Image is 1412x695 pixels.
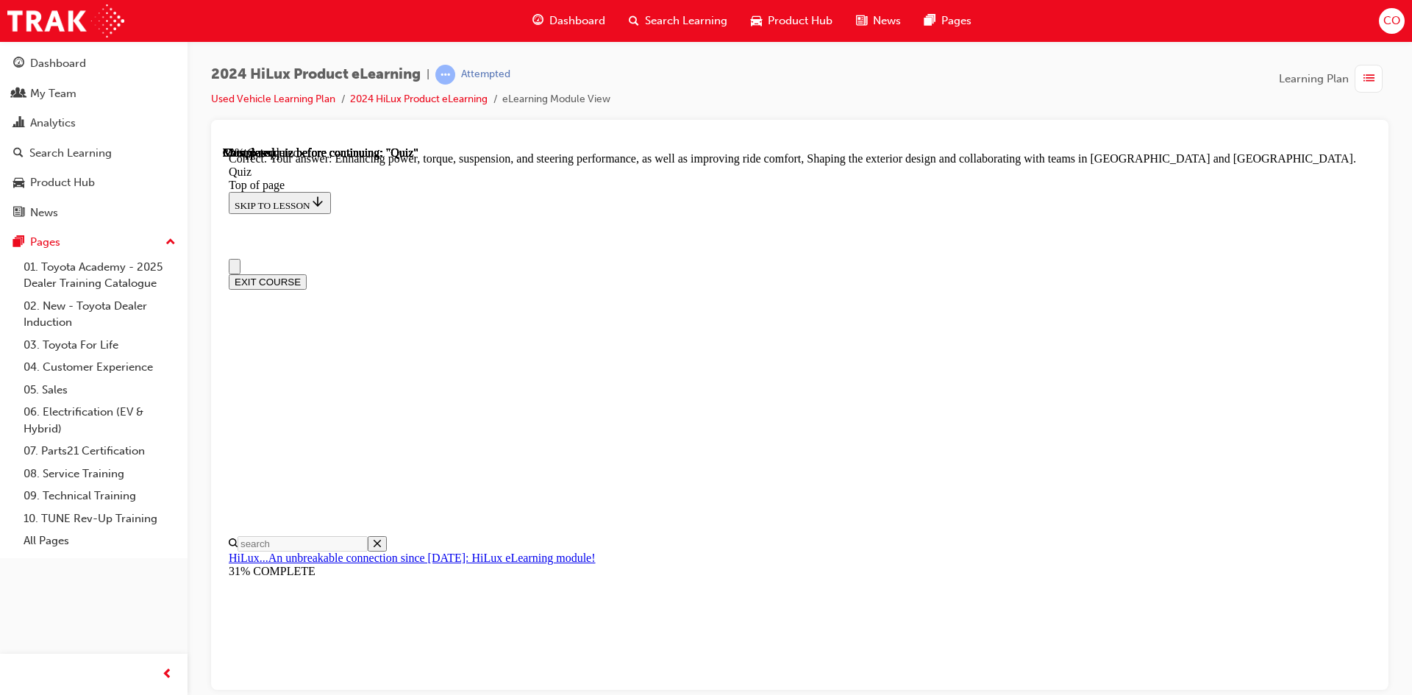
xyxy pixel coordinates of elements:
a: Used Vehicle Learning Plan [211,93,335,105]
span: guage-icon [532,12,543,30]
button: EXIT COURSE [6,128,84,143]
span: pages-icon [13,236,24,249]
div: Dashboard [30,55,86,72]
div: Correct. Your answer: Enhancing power, torque, suspension, and steering performance, as well as i... [6,6,1148,19]
li: eLearning Module View [502,91,610,108]
div: Search Learning [29,145,112,162]
span: Search Learning [645,13,727,29]
a: 02. New - Toyota Dealer Induction [18,295,182,334]
span: Product Hub [768,13,832,29]
span: up-icon [165,233,176,252]
div: Product Hub [30,174,95,191]
a: Analytics [6,110,182,137]
span: SKIP TO LESSON [12,54,102,65]
div: 31% COMPLETE [6,418,1148,432]
div: Attempted [461,68,510,82]
button: SKIP TO LESSON [6,46,108,68]
span: guage-icon [13,57,24,71]
div: Top of page [6,32,1148,46]
button: Pages [6,229,182,256]
div: My Team [30,85,76,102]
span: 2024 HiLux Product eLearning [211,66,421,83]
a: 08. Service Training [18,463,182,485]
span: car-icon [13,177,24,190]
a: Search Learning [6,140,182,167]
span: search-icon [13,147,24,160]
img: Trak [7,4,124,38]
a: 09. Technical Training [18,485,182,507]
span: prev-icon [162,666,173,684]
span: learningRecordVerb_ATTEMPT-icon [435,65,455,85]
input: Search [15,390,145,405]
a: pages-iconPages [913,6,983,36]
span: news-icon [856,12,867,30]
div: News [30,204,58,221]
a: News [6,199,182,227]
div: Quiz [6,19,1148,32]
span: news-icon [13,207,24,220]
span: Pages [941,13,971,29]
div: Pages [30,234,60,251]
span: pages-icon [924,12,935,30]
a: 10. TUNE Rev-Up Training [18,507,182,530]
a: 01. Toyota Academy - 2025 Dealer Training Catalogue [18,256,182,295]
span: Dashboard [549,13,605,29]
span: Learning Plan [1279,71,1349,88]
a: 04. Customer Experience [18,356,182,379]
a: My Team [6,80,182,107]
a: All Pages [18,530,182,552]
span: News [873,13,901,29]
button: CO [1379,8,1405,34]
a: 03. Toyota For Life [18,334,182,357]
div: Analytics [30,115,76,132]
span: car-icon [751,12,762,30]
a: 07. Parts21 Certification [18,440,182,463]
button: Close navigation menu [6,113,18,128]
a: search-iconSearch Learning [617,6,739,36]
a: 2024 HiLux Product eLearning [350,93,488,105]
span: | [427,66,429,83]
span: list-icon [1363,70,1374,88]
button: Learning Plan [1279,65,1388,93]
a: 06. Electrification (EV & Hybrid) [18,401,182,440]
a: guage-iconDashboard [521,6,617,36]
a: car-iconProduct Hub [739,6,844,36]
span: search-icon [629,12,639,30]
button: Close search menu [145,390,164,405]
span: CO [1383,13,1400,29]
span: people-icon [13,88,24,101]
a: 05. Sales [18,379,182,402]
a: news-iconNews [844,6,913,36]
a: HiLux...An unbreakable connection since [DATE]: HiLux eLearning module! [6,405,373,418]
button: DashboardMy TeamAnalyticsSearch LearningProduct HubNews [6,47,182,229]
a: Dashboard [6,50,182,77]
a: Product Hub [6,169,182,196]
span: chart-icon [13,117,24,130]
